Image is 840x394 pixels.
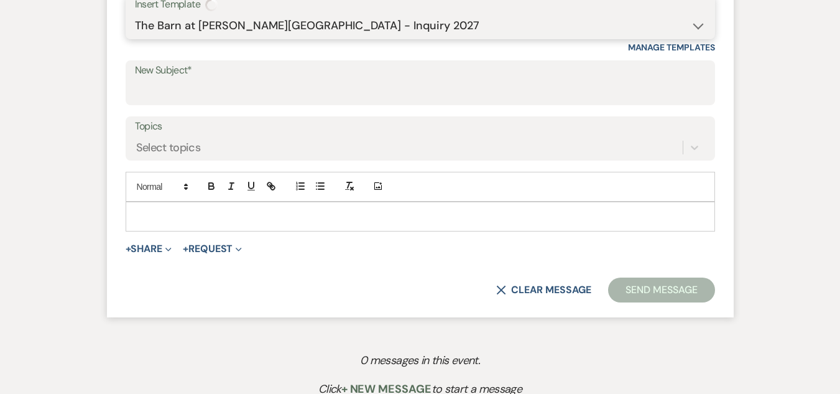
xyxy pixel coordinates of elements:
label: Topics [135,118,706,136]
label: New Subject* [135,62,706,80]
span: + [183,244,188,254]
button: Request [183,244,242,254]
span: + [126,244,131,254]
div: Select topics [136,139,201,156]
a: Manage Templates [628,42,715,53]
button: Clear message [496,285,591,295]
button: Send Message [608,278,714,303]
p: 0 messages in this event. [132,352,708,370]
button: Share [126,244,172,254]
